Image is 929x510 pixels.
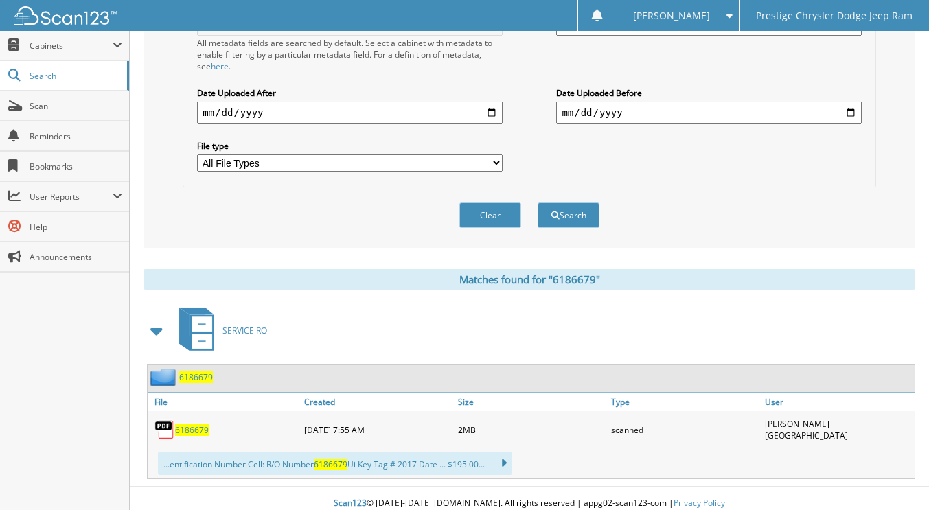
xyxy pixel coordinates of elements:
span: Prestige Chrysler Dodge Jeep Ram [756,12,913,20]
a: Size [455,393,608,411]
a: Privacy Policy [674,497,725,509]
span: SERVICE RO [222,325,267,336]
div: [DATE] 7:55 AM [301,415,454,445]
span: Search [30,70,120,82]
a: 6186679 [179,371,213,383]
a: SERVICE RO [171,303,267,358]
a: 6186679 [175,424,209,436]
img: scan123-logo-white.svg [14,6,117,25]
a: File [148,393,301,411]
span: Bookmarks [30,161,122,172]
div: ...entification Number Cell: R/O Number Ui Key Tag # 2017 Date ... $195.00... [158,452,512,475]
span: Announcements [30,251,122,263]
label: Date Uploaded After [197,87,502,99]
span: User Reports [30,191,113,202]
a: User [761,393,915,411]
a: here [211,60,229,72]
div: 2MB [455,415,608,445]
iframe: Chat Widget [860,444,929,510]
a: Created [301,393,454,411]
div: All metadata fields are searched by default. Select a cabinet with metadata to enable filtering b... [197,37,502,72]
span: Scan123 [334,497,367,509]
button: Clear [459,202,521,228]
img: folder2.png [150,369,179,386]
div: Matches found for "6186679" [144,269,915,290]
label: File type [197,140,502,152]
label: Date Uploaded Before [556,87,861,99]
span: [PERSON_NAME] [633,12,710,20]
div: scanned [608,415,761,445]
input: end [556,102,861,124]
span: Cabinets [30,40,113,51]
span: Help [30,221,122,233]
span: Reminders [30,130,122,142]
span: 6186679 [314,459,347,470]
div: [PERSON_NAME][GEOGRAPHIC_DATA] [761,415,915,445]
button: Search [538,202,599,228]
span: Scan [30,100,122,112]
a: Type [608,393,761,411]
input: start [197,102,502,124]
img: PDF.png [154,419,175,440]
